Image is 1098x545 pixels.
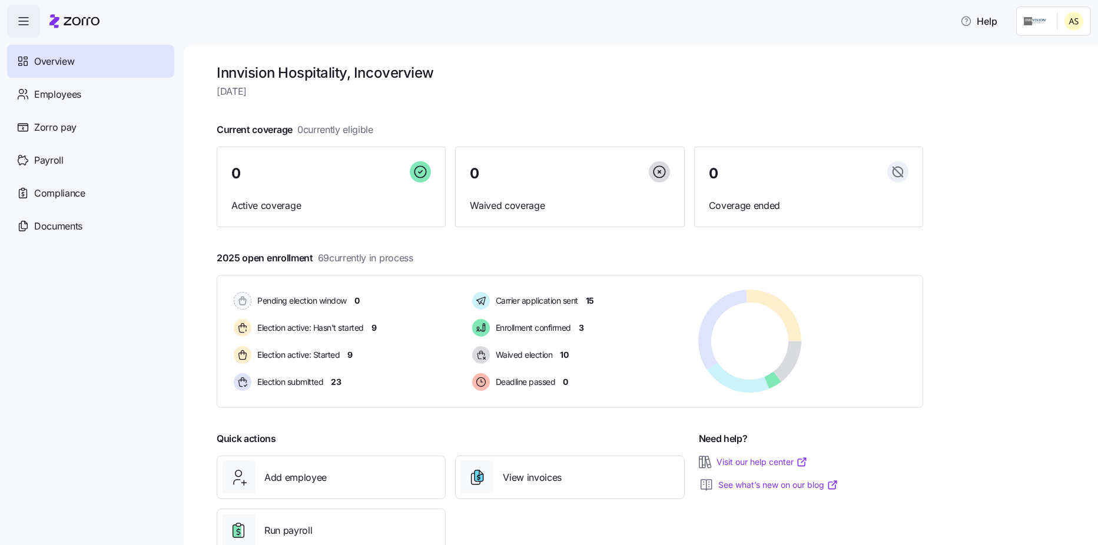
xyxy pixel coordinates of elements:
span: Help [960,14,997,28]
span: [DATE] [217,84,923,99]
span: Payroll [34,153,64,168]
span: 0 [354,295,360,307]
a: See what’s new on our blog [718,479,838,491]
span: Add employee [264,470,327,485]
span: 0 [709,167,718,181]
span: View invoices [503,470,562,485]
a: Documents [7,210,174,242]
span: 0 [563,376,568,388]
span: 23 [331,376,341,388]
span: Waived coverage [470,198,669,213]
span: Run payroll [264,523,312,538]
span: Current coverage [217,122,373,137]
span: Overview [34,54,74,69]
span: Pending election window [254,295,347,307]
span: Documents [34,219,82,234]
button: Help [951,9,1007,33]
span: 2025 open enrollment [217,251,413,265]
h1: Innvision Hospitality, Inc overview [217,64,923,82]
span: 0 currently eligible [297,122,373,137]
span: Election active: Hasn't started [254,322,364,334]
a: Zorro pay [7,111,174,144]
span: Waived election [492,349,553,361]
a: Employees [7,78,174,111]
span: 0 [470,167,479,181]
img: Employer logo [1024,14,1047,28]
a: Payroll [7,144,174,177]
span: 9 [347,349,353,361]
span: 10 [560,349,568,361]
span: 3 [579,322,584,334]
a: Overview [7,45,174,78]
a: Visit our help center [716,456,808,468]
img: 25966653fc60c1c706604e5d62ac2791 [1064,12,1083,31]
span: Coverage ended [709,198,908,213]
span: Need help? [699,431,748,446]
span: 69 currently in process [318,251,413,265]
span: Compliance [34,186,85,201]
span: Zorro pay [34,120,77,135]
span: Quick actions [217,431,276,446]
span: 15 [586,295,594,307]
span: Active coverage [231,198,431,213]
a: Compliance [7,177,174,210]
span: Enrollment confirmed [492,322,571,334]
span: Carrier application sent [492,295,578,307]
span: 9 [371,322,377,334]
span: 0 [231,167,241,181]
span: Deadline passed [492,376,556,388]
span: Election submitted [254,376,323,388]
span: Employees [34,87,81,102]
span: Election active: Started [254,349,340,361]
